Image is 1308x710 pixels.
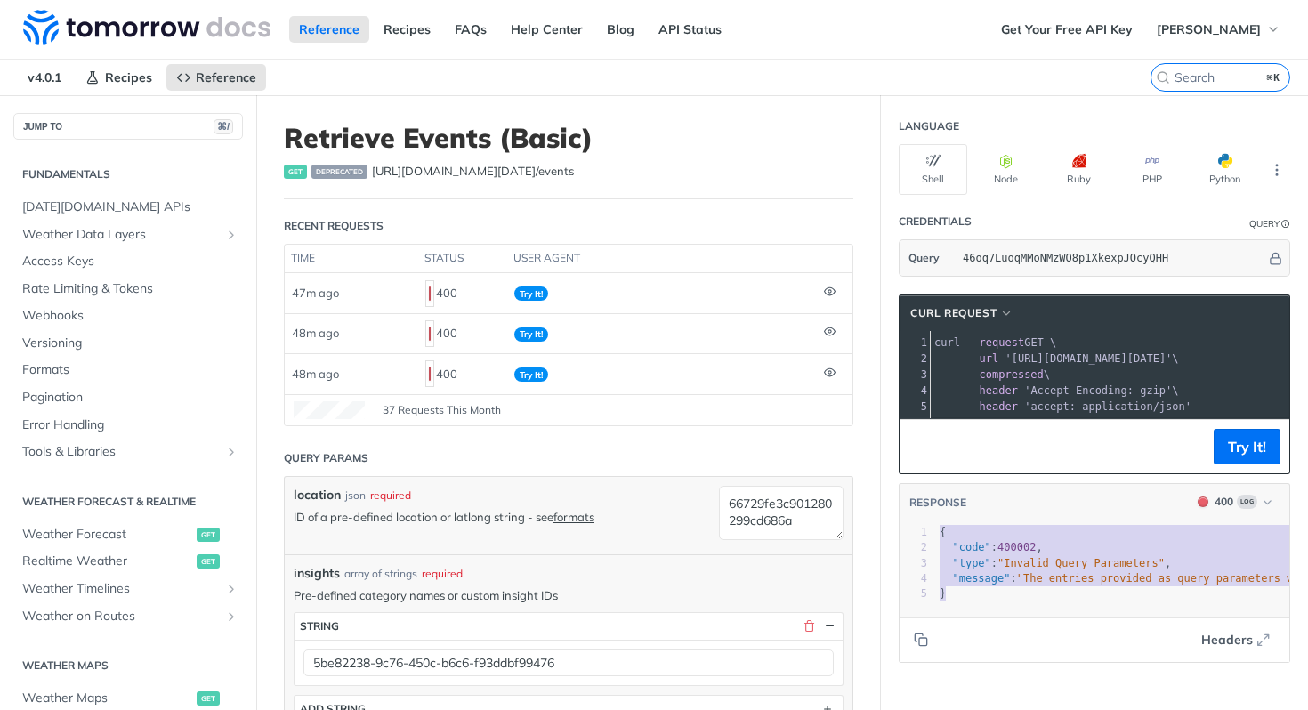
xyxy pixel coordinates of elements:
a: Tools & LibrariesShow subpages for Tools & Libraries [13,439,243,465]
button: Delete [801,618,817,634]
a: Webhooks [13,303,243,329]
div: Query Params [284,450,368,466]
a: [DATE][DOMAIN_NAME] APIs [13,194,243,221]
div: string [300,619,339,633]
img: Tomorrow.io Weather API Docs [23,10,270,45]
span: 400002 [997,541,1036,553]
span: Error Handling [22,416,238,434]
span: \ [934,352,1179,365]
div: 2 [900,351,930,367]
button: More Languages [1264,157,1290,183]
span: --request [966,336,1024,349]
div: 1 [900,335,930,351]
button: JUMP TO⌘/ [13,113,243,140]
a: Help Center [501,16,593,43]
span: Formats [22,361,238,379]
a: Weather Data LayersShow subpages for Weather Data Layers [13,222,243,248]
h1: Retrieve Events (Basic) [284,122,853,154]
button: Copy to clipboard [908,626,933,653]
span: "Invalid Query Parameters" [997,557,1165,569]
span: "message" [952,572,1010,585]
a: Recipes [76,64,162,91]
div: required [370,488,411,504]
a: Reference [166,64,266,91]
span: get [197,528,220,542]
span: GET \ [934,336,1056,349]
button: string [295,613,843,640]
div: 4 [900,383,930,399]
a: FAQs [445,16,497,43]
div: Recent Requests [284,218,384,234]
span: '[URL][DOMAIN_NAME][DATE]' [1005,352,1172,365]
span: Recipes [105,69,152,85]
span: Reference [196,69,256,85]
span: Tools & Libraries [22,443,220,461]
div: 400 [425,359,500,389]
a: API Status [649,16,731,43]
a: Weather TimelinesShow subpages for Weather Timelines [13,576,243,602]
th: status [418,245,507,273]
button: Show subpages for Weather on Routes [224,609,238,624]
div: Language [899,118,959,134]
a: Get Your Free API Key [991,16,1142,43]
textarea: 66729fe3c901280299cd686a [719,486,844,540]
span: get [284,165,307,179]
button: Ruby [1045,144,1113,195]
a: Weather Forecastget [13,521,243,548]
span: [DATE][DOMAIN_NAME] APIs [22,198,238,216]
span: Log [1237,495,1257,509]
th: user agent [507,245,817,273]
button: Show subpages for Weather Data Layers [224,228,238,242]
th: time [285,245,418,273]
button: Hide [1266,249,1285,267]
span: 37 Requests This Month [383,402,501,418]
a: Pagination [13,384,243,411]
span: Weather on Routes [22,608,220,625]
span: Versioning [22,335,238,352]
button: cURL Request [904,304,1020,322]
span: --header [966,400,1018,413]
svg: Search [1156,70,1170,85]
div: Credentials [899,214,972,230]
span: \ [934,384,1179,397]
kbd: ⌘K [1263,69,1285,86]
span: cURL Request [910,305,997,321]
a: formats [553,510,594,524]
div: 400 [1215,494,1233,510]
span: --url [966,352,998,365]
div: 4 [900,571,927,586]
h2: Fundamentals [13,166,243,182]
div: array of strings [344,566,417,582]
div: QueryInformation [1249,217,1290,230]
div: 5 [900,399,930,415]
button: [PERSON_NAME] [1147,16,1290,43]
h2: Weather Maps [13,658,243,674]
div: 400 [425,278,500,309]
span: Webhooks [22,307,238,325]
a: Weather on RoutesShow subpages for Weather on Routes [13,603,243,630]
span: : , [940,541,1043,553]
span: \ [934,368,1050,381]
canvas: Line Graph [294,401,365,419]
span: 48m ago [292,367,339,381]
button: Python [1191,144,1259,195]
span: 'accept: application/json' [1024,400,1191,413]
span: } [940,587,946,600]
span: 400 [429,327,431,341]
span: get [197,554,220,569]
span: 400 [429,367,431,381]
span: v4.0.1 [18,64,71,91]
span: Try It! [514,286,548,301]
button: Shell [899,144,967,195]
span: deprecated [311,165,367,179]
span: Access Keys [22,253,238,270]
span: Try It! [514,367,548,382]
span: https://api.tomorrow.io/v4/events [372,163,574,181]
button: Show subpages for Tools & Libraries [224,445,238,459]
span: ⌘/ [214,119,233,134]
a: Versioning [13,330,243,357]
div: required [422,566,463,582]
div: 3 [900,556,927,571]
span: Pagination [22,389,238,407]
p: Pre-defined category names or custom insight IDs [294,587,844,603]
